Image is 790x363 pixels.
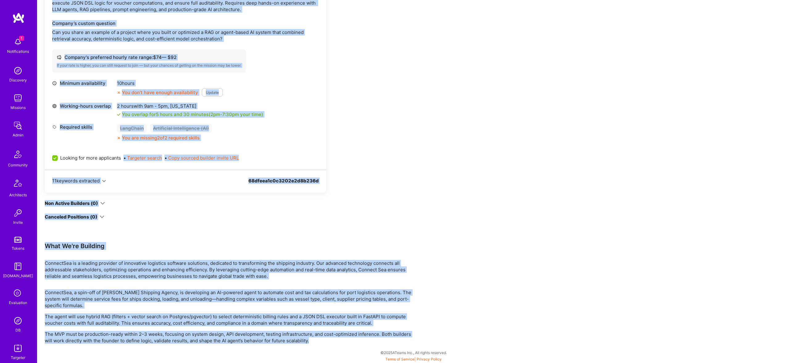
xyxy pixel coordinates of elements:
[13,132,23,138] div: Admin
[12,65,24,77] img: discovery
[12,342,24,354] img: Skill Targeter
[52,104,57,108] i: icon World
[12,260,24,273] img: guide book
[12,119,24,132] img: admin teamwork
[12,92,24,104] img: teamwork
[164,155,239,161] span: •
[45,313,415,326] p: The agent will use hybrid RAG (filters + vector search on Postgres/pgvector) to select determinis...
[100,201,105,206] i: icon ArrowDown
[10,104,26,111] div: Missions
[417,357,442,361] a: Privacy Policy
[122,135,200,141] div: You are missing 2 of 2 required skills
[52,125,57,129] i: icon Tag
[7,48,29,55] div: Notifications
[117,136,121,140] i: icon CloseOrange
[122,111,263,118] div: You overlap for 5 hours and 30 minutes ( your time)
[52,177,106,184] button: 11keywords extracted
[117,91,121,94] i: icon CloseOrange
[57,63,241,68] div: If your rate is higher, you can still request to join — but your chances of getting on the missio...
[52,20,319,27] div: Company’s custom question
[14,237,22,243] img: tokens
[102,179,106,183] i: icon Chevron
[9,192,27,198] div: Architects
[60,155,121,161] span: Looking for more applicants
[8,162,28,168] div: Community
[127,155,162,161] button: Targeter search
[385,357,414,361] a: Terms of Service
[9,77,27,83] div: Discovery
[37,345,790,360] div: © 2025 ATeams Inc., All rights reserved.
[52,80,114,86] div: Minimum availability
[52,29,319,42] p: Can you share an example of a project where you built or optimized a RAG or agent-based AI system...
[12,12,25,23] img: logo
[117,89,198,96] div: You don’t have enough availability
[45,242,415,250] div: What We're Building
[52,124,114,130] div: Required skills
[12,288,24,299] i: icon SelectionTeam
[45,200,98,207] div: Non Active Builders (0)
[3,273,33,279] div: [DOMAIN_NAME]
[123,155,162,161] span: •
[45,260,415,279] div: ConnectSea is a leading provider of innovative logistics software solutions, dedicated to transfo...
[117,80,223,86] div: 10 hours
[57,55,61,60] i: icon Cash
[100,215,104,219] i: icon ArrowDown
[11,354,25,361] div: Targeter
[9,299,27,306] div: Evaluation
[57,54,241,60] div: Company's preferred hourly rate range: $ 74 — $ 92
[10,177,25,192] img: Architects
[45,331,415,344] p: The MVP must be production-ready within 2–3 weeks, focusing on system design, API development, te...
[15,327,21,333] div: DB
[117,113,121,116] i: icon Check
[52,81,57,86] i: icon Clock
[385,357,442,361] span: |
[10,147,25,162] img: Community
[19,36,24,41] span: 1
[117,124,147,133] div: LangChain
[12,36,24,48] img: bell
[12,207,24,219] img: Invite
[168,155,239,161] button: Copy sourced builder invite URL
[12,245,24,252] div: Tokens
[210,111,239,117] span: 2pm - 7:30pm
[248,177,319,191] div: 68dfeea1c0c3202e2d8b236d
[12,315,24,327] img: Admin Search
[143,103,170,109] span: 9am - 5pm ,
[13,219,23,226] div: Invite
[45,289,415,309] p: ConnectSea, a spin-off of [PERSON_NAME] Shipping Agency, is developing an AI-powered agent to aut...
[117,103,263,109] div: 2 hours with [US_STATE]
[202,88,223,97] button: Update
[45,214,97,220] div: Canceled Positions (0)
[150,124,212,133] div: Artificial Intelligence (AI)
[52,103,114,109] div: Working-hours overlap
